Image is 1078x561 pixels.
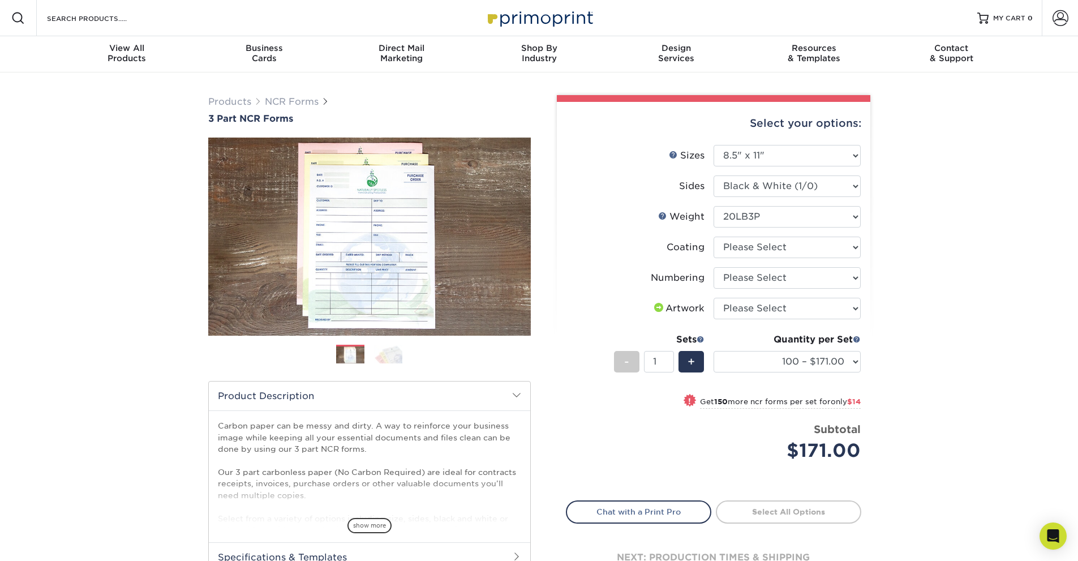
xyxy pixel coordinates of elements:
a: Shop ByIndustry [470,36,608,72]
div: Weight [658,210,705,224]
div: Artwork [652,302,705,315]
a: Direct MailMarketing [333,36,470,72]
h2: Product Description [209,382,530,410]
div: Select your options: [566,102,861,145]
img: NCR Forms 01 [336,345,364,365]
span: $14 [847,397,861,406]
div: Quantity per Set [714,333,861,346]
span: Contact [883,43,1020,53]
div: Sets [614,333,705,346]
a: Select All Options [716,500,861,523]
a: Contact& Support [883,36,1020,72]
span: Shop By [470,43,608,53]
small: Get more ncr forms per set for [700,397,861,409]
span: 3 Part NCR Forms [208,113,293,124]
span: 0 [1028,14,1033,22]
span: only [831,397,861,406]
div: $171.00 [722,437,861,464]
span: View All [58,43,196,53]
a: NCR Forms [265,96,319,107]
span: Direct Mail [333,43,470,53]
span: ! [688,395,691,407]
strong: Subtotal [814,423,861,435]
span: Business [195,43,333,53]
a: Resources& Templates [745,36,883,72]
a: Products [208,96,251,107]
div: Cards [195,43,333,63]
img: Primoprint [483,6,596,30]
div: Sizes [669,149,705,162]
div: Products [58,43,196,63]
p: Carbon paper can be messy and dirty. A way to reinforce your business image while keeping all you... [218,420,521,559]
span: show more [347,518,392,533]
strong: 150 [714,397,728,406]
span: Resources [745,43,883,53]
a: 3 Part NCR Forms [208,113,531,124]
span: Design [608,43,745,53]
div: Sides [679,179,705,193]
div: Numbering [651,271,705,285]
div: Open Intercom Messenger [1040,523,1067,550]
div: Marketing [333,43,470,63]
div: Coating [667,241,705,254]
a: DesignServices [608,36,745,72]
a: View AllProducts [58,36,196,72]
a: Chat with a Print Pro [566,500,711,523]
img: NCR Forms 02 [374,344,402,364]
div: & Support [883,43,1020,63]
input: SEARCH PRODUCTS..... [46,11,156,25]
span: + [688,353,695,370]
a: BusinessCards [195,36,333,72]
div: Services [608,43,745,63]
div: Industry [470,43,608,63]
span: MY CART [993,14,1025,23]
img: 3 Part NCR Forms 01 [208,125,531,348]
div: & Templates [745,43,883,63]
span: - [624,353,629,370]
